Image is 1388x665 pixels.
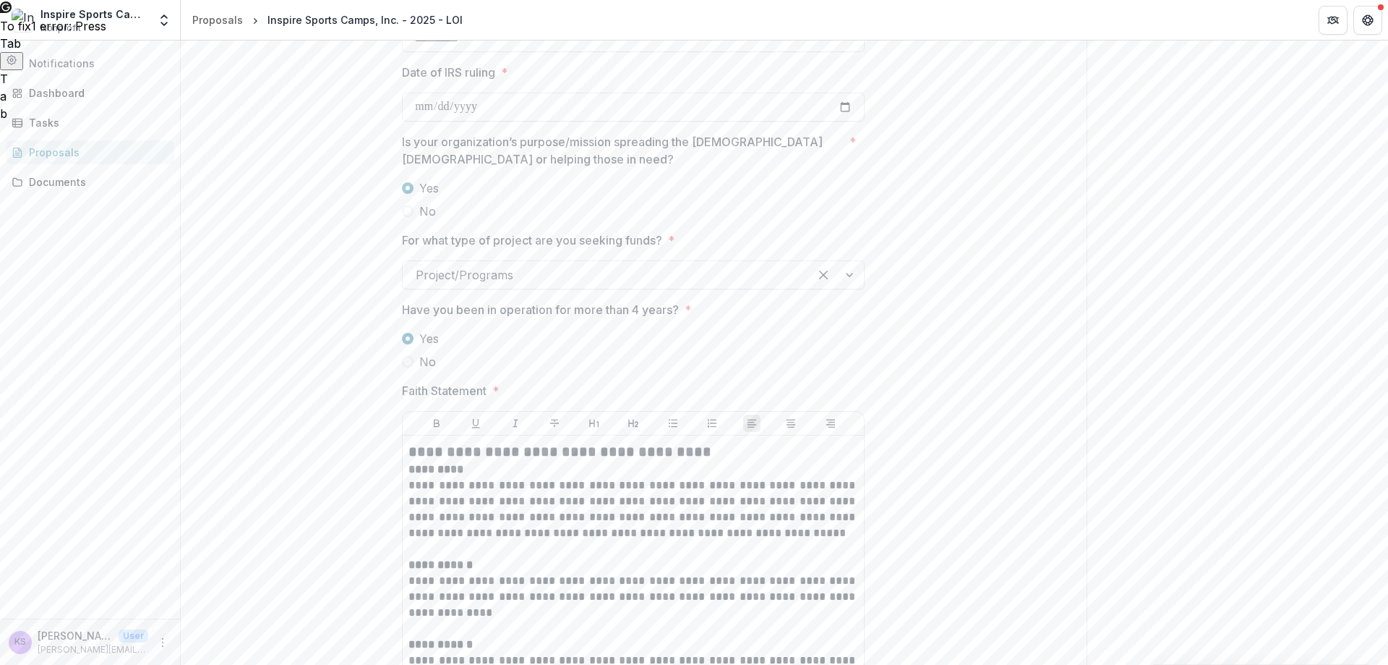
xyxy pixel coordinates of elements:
div: Clear selected options [812,263,835,287]
p: [PERSON_NAME] [38,628,113,643]
button: Strike [546,415,563,432]
span: Yes [419,179,439,197]
button: Ordered List [703,415,721,432]
p: User [119,630,148,643]
span: No [419,353,436,370]
div: Proposals [29,145,163,160]
p: Faith Statement [402,382,487,399]
div: Documents [29,174,163,190]
button: Heading 1 [586,415,603,432]
div: Kurt Schwarz [14,638,26,647]
p: Is your organization’s purpose/mission spreading the [DEMOGRAPHIC_DATA] [DEMOGRAPHIC_DATA] or hel... [402,133,844,168]
div: Tasks [29,115,163,130]
a: Documents [6,170,174,194]
button: More [154,634,171,651]
button: Align Left [743,415,761,432]
button: Align Center [782,415,800,432]
button: Underline [467,415,484,432]
p: [PERSON_NAME][EMAIL_ADDRESS][DOMAIN_NAME] [38,643,148,656]
button: Bullet List [664,415,682,432]
span: No [419,203,436,220]
button: Italicize [507,415,524,432]
p: For what type of project are you seeking funds? [402,232,662,249]
button: Heading 2 [625,415,642,432]
a: Tasks [6,111,174,135]
button: Bold [428,415,445,432]
button: Align Right [822,415,839,432]
p: Have you been in operation for more than 4 years? [402,301,679,318]
a: Proposals [6,140,174,164]
span: Yes [419,330,439,347]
